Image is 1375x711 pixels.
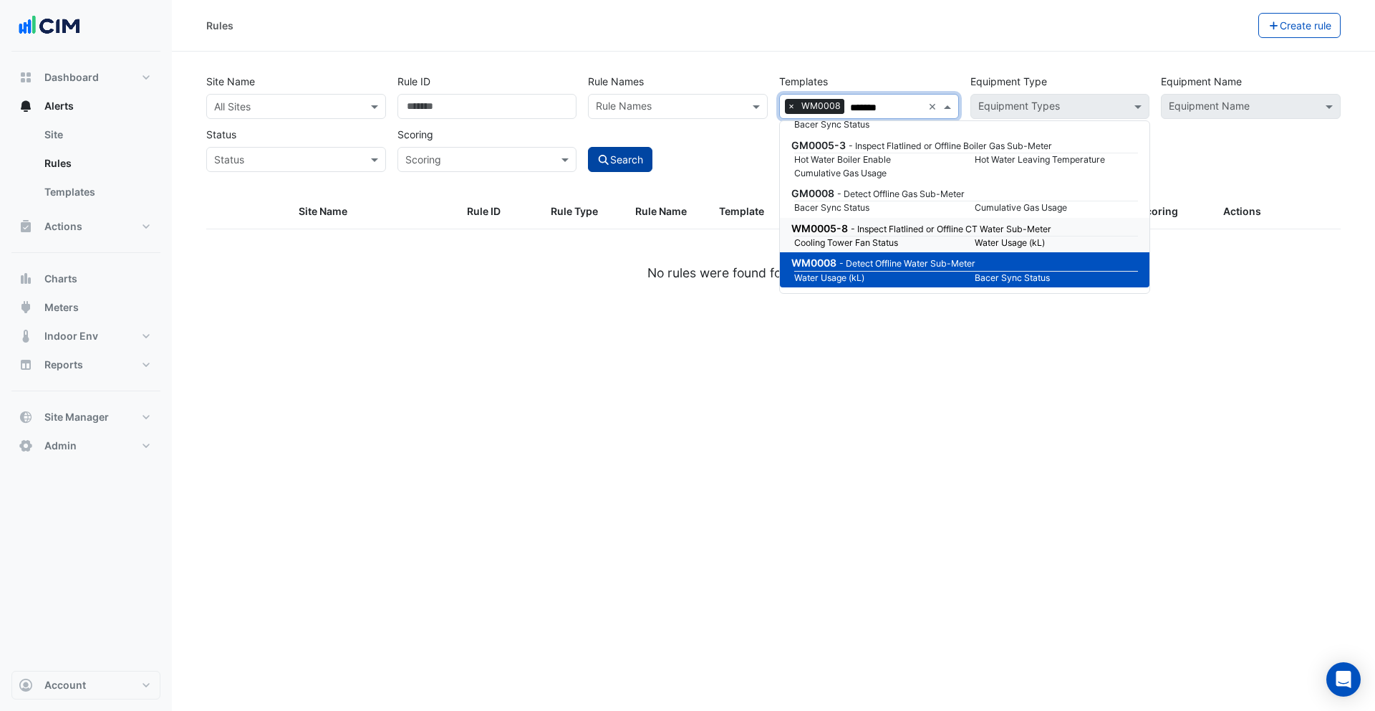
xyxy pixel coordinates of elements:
span: GM0008 [791,187,834,199]
div: Scoring [1139,204,1206,220]
button: Dashboard [11,63,160,92]
small: Cooling Tower Fan Status [786,237,966,249]
app-icon: Indoor Env [19,329,33,343]
span: GM0005-3 [791,139,846,151]
app-icon: Charts [19,272,33,286]
button: Alerts [11,92,160,120]
div: Template [719,204,786,220]
div: Equipment Types [976,98,1060,117]
span: Dashboard [44,70,99,85]
button: Admin [11,431,160,460]
div: Actions [1223,204,1332,220]
label: Rule ID [397,69,430,94]
small: Detect Offline Gas Sub-Meter [837,189,965,199]
div: Equipment Name [1167,98,1250,117]
span: Reports [44,358,83,372]
small: Water Usage (kL) [966,237,1147,249]
button: Search [588,147,652,172]
div: Site Name [299,204,450,220]
div: Alerts [11,120,160,212]
span: Indoor Env [44,329,98,343]
div: Rule Names [594,98,652,117]
button: Meters [11,293,160,322]
button: Account [11,671,160,700]
app-icon: Dashboard [19,70,33,85]
small: Hot Water Leaving Temperature [966,153,1147,166]
span: Charts [44,272,77,286]
small: Inspect Flatlined or Offline CT Water Sub-Meter [851,224,1051,234]
button: Create rule [1258,13,1341,38]
span: WM0005-8 [791,222,848,234]
app-icon: Admin [19,439,33,453]
span: WM0008 [791,257,836,269]
small: Water Usage (kL) [786,272,966,285]
button: Site Manager [11,403,160,431]
label: Scoring [397,122,433,147]
div: Rule Name [635,204,702,220]
label: Equipment Name [1161,69,1242,94]
span: Clear [928,99,940,114]
app-icon: Actions [19,219,33,234]
label: Templates [779,69,828,94]
label: Site Name [206,69,255,94]
a: Site [33,120,160,149]
small: Bacer Sync Status [966,272,1147,285]
div: Rule ID [467,204,534,220]
a: Templates [33,178,160,206]
img: Company Logo [17,11,82,40]
button: Indoor Env [11,322,160,350]
small: Cumulative Gas Usage [786,167,966,180]
small: Detect Offline Water Sub-Meter [839,258,975,269]
span: Account [44,678,86,692]
span: Alerts [44,99,74,113]
app-icon: Alerts [19,99,33,113]
span: Site Manager [44,410,109,424]
span: WM0008 [798,99,844,113]
label: Equipment Type [970,69,1047,94]
small: Hot Water Boiler Enable [786,153,966,166]
button: Charts [11,264,160,293]
button: Actions [11,212,160,241]
label: Status [206,122,236,147]
label: Rule Names [588,69,644,94]
span: Actions [44,219,82,234]
div: Rules [206,18,233,33]
button: Reports [11,350,160,379]
app-icon: Reports [19,358,33,372]
span: Meters [44,300,79,315]
span: Admin [44,439,77,453]
div: No rules were found for this search criteria [206,264,1341,282]
app-icon: Meters [19,300,33,315]
small: Bacer Sync Status [786,118,966,131]
small: Bacer Sync Status [786,201,966,214]
div: Rule Type [551,204,617,220]
span: × [785,99,798,113]
a: Rules [33,149,160,178]
div: Open Intercom Messenger [1326,662,1361,697]
ng-dropdown-panel: Options list [779,120,1150,294]
app-icon: Site Manager [19,410,33,424]
small: Cumulative Gas Usage [966,201,1147,214]
small: Inspect Flatlined or Offline Boiler Gas Sub-Meter [849,140,1052,151]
